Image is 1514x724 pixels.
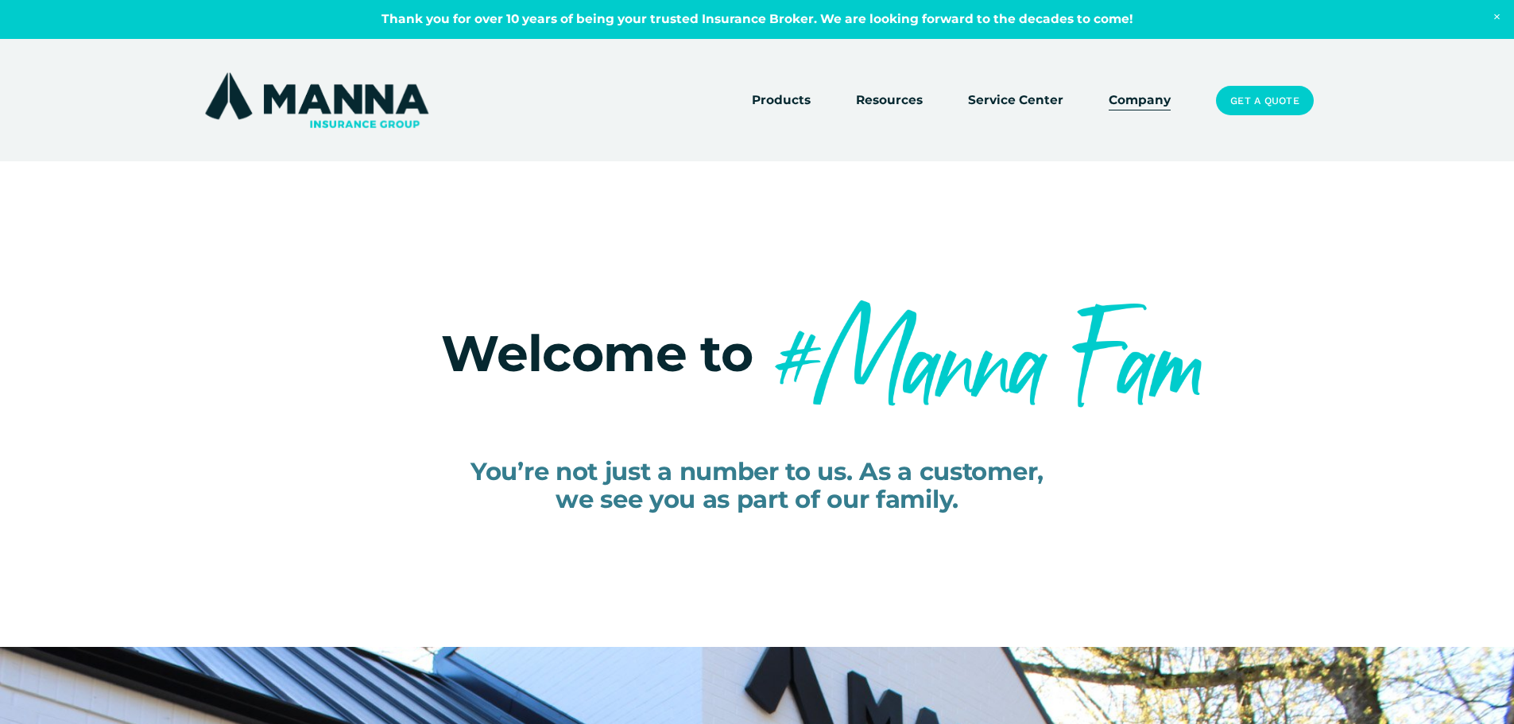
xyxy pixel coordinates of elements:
a: Company [1109,90,1171,112]
img: Manna Insurance Group [201,69,432,131]
span: Welcome to [441,323,753,384]
span: You’re not just a number to us. As a customer, we see you as part of our family. [470,456,1044,514]
a: folder dropdown [856,90,923,112]
span: Products [752,91,811,110]
a: Get a Quote [1216,86,1313,116]
span: Resources [856,91,923,110]
a: folder dropdown [752,90,811,112]
a: Service Center [968,90,1063,112]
